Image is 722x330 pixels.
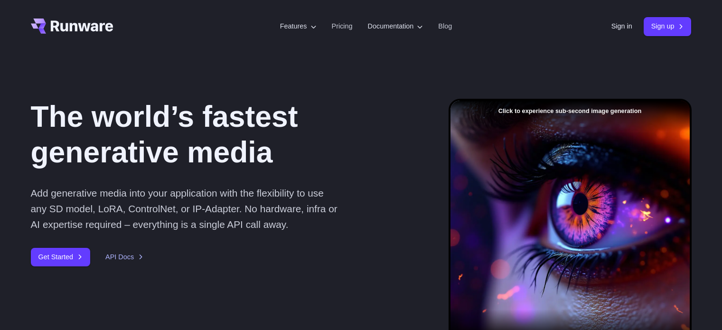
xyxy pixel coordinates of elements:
a: Get Started [31,248,91,266]
a: Blog [438,21,452,32]
a: Go to / [31,19,113,34]
h1: The world’s fastest generative media [31,99,418,170]
label: Documentation [368,21,423,32]
label: Features [280,21,317,32]
a: Sign up [644,17,692,36]
a: Pricing [332,21,353,32]
a: API Docs [105,252,143,263]
a: Sign in [611,21,632,32]
p: Add generative media into your application with the flexibility to use any SD model, LoRA, Contro... [31,185,341,233]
